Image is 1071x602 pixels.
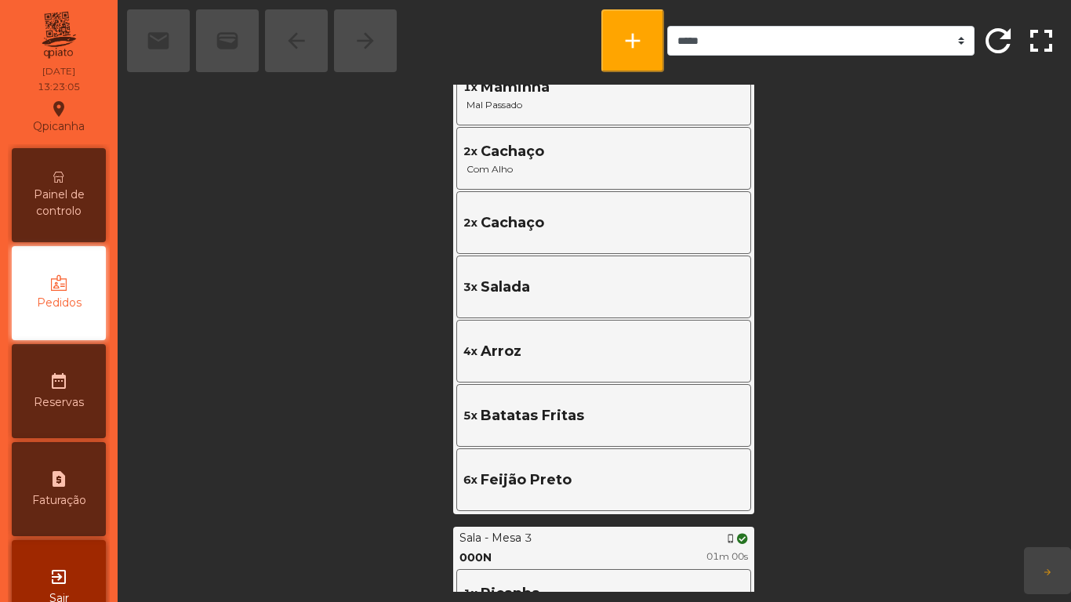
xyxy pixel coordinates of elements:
div: 000N [459,549,492,566]
span: Arroz [481,341,521,362]
div: Qpicanha [33,97,85,136]
div: [DATE] [42,64,75,78]
div: Mesa 3 [492,530,532,546]
span: Com Alho [463,162,744,176]
span: 2x [463,215,477,231]
span: Cachaço [481,141,544,162]
span: Maminha [481,77,550,98]
span: Mal Passado [463,98,744,112]
span: 2x [463,143,477,160]
button: add [601,9,664,72]
button: fullscreen [1022,9,1062,72]
span: 5x [463,408,477,424]
i: location_on [49,100,68,118]
span: Reservas [34,394,84,411]
i: request_page [49,470,68,488]
span: Cachaço [481,212,544,234]
span: fullscreen [1022,22,1060,60]
img: qpiato [39,8,78,63]
button: refresh [978,9,1018,72]
span: 4x [463,343,477,360]
div: Sala - [459,530,488,546]
span: Pedidos [37,295,82,311]
span: 1x [463,586,477,602]
span: arrow_forward [1043,568,1052,577]
span: Feijão Preto [481,470,572,491]
span: add [620,28,645,53]
span: refresh [979,22,1017,60]
span: phone_iphone [726,534,735,543]
span: 01m 00s [706,550,748,562]
span: Painel de controlo [16,187,102,219]
button: arrow_forward [1024,547,1071,594]
span: Batatas Fritas [481,405,584,426]
span: 3x [463,279,477,296]
span: Salada [481,277,530,298]
div: 13:23:05 [38,80,80,94]
i: date_range [49,372,68,390]
i: exit_to_app [49,568,68,586]
span: 6x [463,472,477,488]
span: Faturação [32,492,86,509]
span: 1x [463,79,477,96]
